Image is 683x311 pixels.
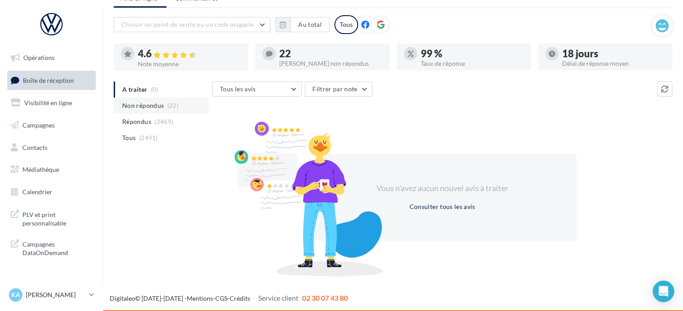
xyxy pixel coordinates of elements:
[22,188,52,196] span: Calendrier
[114,17,270,32] button: Choisir un point de vente ou un code magasin
[334,15,358,34] div: Tous
[230,294,250,302] a: Crédits
[187,294,213,302] a: Mentions
[421,60,524,67] div: Taux de réponse
[22,166,59,173] span: Médiathèque
[562,49,665,59] div: 18 jours
[22,238,92,257] span: Campagnes DataOnDemand
[22,121,55,129] span: Campagnes
[138,49,241,59] div: 4.6
[421,49,524,59] div: 99 %
[305,81,372,97] button: Filtrer par note
[167,102,179,109] span: (22)
[653,281,674,302] div: Open Intercom Messenger
[279,60,382,67] div: [PERSON_NAME] non répondus
[122,133,136,142] span: Tous
[122,117,151,126] span: Répondus
[290,17,329,32] button: Au total
[26,290,85,299] p: [PERSON_NAME]
[5,160,98,179] a: Médiathèque
[275,17,329,32] button: Au total
[23,76,74,84] span: Boîte de réception
[365,183,519,194] div: Vous n'avez aucun nouvel avis à traiter
[7,286,96,303] a: KA [PERSON_NAME]
[154,118,173,125] span: (2469)
[122,101,164,110] span: Non répondus
[5,183,98,201] a: Calendrier
[22,209,92,228] span: PLV et print personnalisable
[562,60,665,67] div: Délai de réponse moyen
[406,201,478,212] button: Consulter tous les avis
[5,205,98,231] a: PLV et print personnalisable
[121,21,254,28] span: Choisir un point de vente ou un code magasin
[22,143,47,151] span: Contacts
[138,61,241,67] div: Note moyenne
[302,294,348,302] span: 02 30 07 43 80
[24,99,72,107] span: Visibilité en ligne
[5,116,98,135] a: Campagnes
[220,85,256,93] span: Tous les avis
[258,294,299,302] span: Service client
[139,134,158,141] span: (2491)
[279,49,382,59] div: 22
[110,294,135,302] a: Digitaleo
[212,81,302,97] button: Tous les avis
[11,290,20,299] span: KA
[215,294,227,302] a: CGS
[110,294,348,302] span: © [DATE]-[DATE] - - -
[5,94,98,112] a: Visibilité en ligne
[5,234,98,261] a: Campagnes DataOnDemand
[5,71,98,90] a: Boîte de réception
[23,54,55,61] span: Opérations
[5,138,98,157] a: Contacts
[5,48,98,67] a: Opérations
